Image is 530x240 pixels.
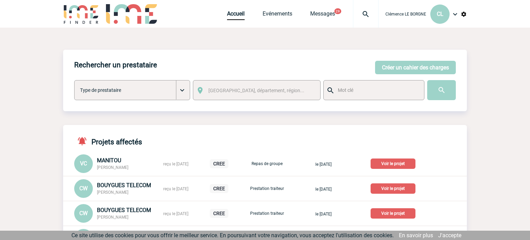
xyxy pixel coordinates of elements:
[97,207,151,213] span: BOUYGUES TELECOM
[210,184,228,193] p: CREE
[437,11,443,17] span: CL
[97,165,128,170] span: [PERSON_NAME]
[79,210,88,217] span: CW
[210,159,228,168] p: CREE
[250,161,284,166] p: Repas de groupe
[263,10,292,20] a: Evénements
[385,12,426,17] span: Clémence LE BORGNE
[74,61,157,69] h4: Rechercher un prestataire
[334,8,341,14] button: 29
[63,4,99,24] img: IME-Finder
[227,10,245,20] a: Accueil
[210,209,228,218] p: CREE
[371,159,415,169] p: Voir le projet
[310,10,335,20] a: Messages
[371,208,415,219] p: Voir le projet
[438,232,461,239] a: J'accepte
[97,157,121,164] span: MANITOU
[163,186,188,191] span: reçu le [DATE]
[399,232,433,239] a: En savoir plus
[250,186,284,191] p: Prestation traiteur
[79,185,88,192] span: CW
[97,190,128,195] span: [PERSON_NAME]
[427,80,456,100] input: Submit
[315,187,332,192] span: le [DATE]
[74,136,142,146] h4: Projets affectés
[97,215,128,220] span: [PERSON_NAME]
[371,183,415,194] p: Voir le projet
[163,211,188,216] span: reçu le [DATE]
[97,182,151,189] span: BOUYGUES TELECOM
[163,162,188,166] span: reçu le [DATE]
[71,232,394,239] span: Ce site utilise des cookies pour vous offrir le meilleur service. En poursuivant votre navigation...
[336,86,418,95] input: Mot clé
[77,136,91,146] img: notifications-active-24-px-r.png
[208,88,304,93] span: [GEOGRAPHIC_DATA], département, région...
[371,160,418,166] a: Voir le projet
[250,211,284,216] p: Prestation traiteur
[80,160,87,167] span: VC
[371,210,418,216] a: Voir le projet
[315,162,332,167] span: le [DATE]
[371,185,418,191] a: Voir le projet
[315,212,332,217] span: le [DATE]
